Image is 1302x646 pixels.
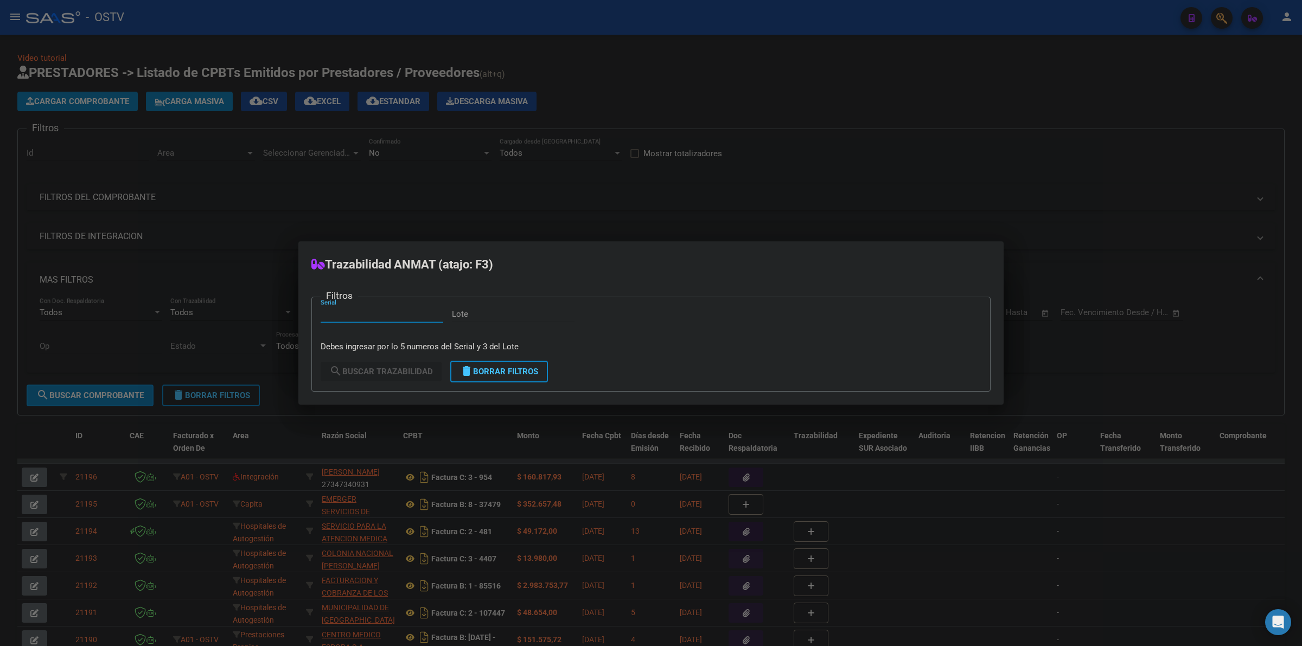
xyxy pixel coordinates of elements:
[460,367,538,376] span: Borrar Filtros
[329,367,433,376] span: Buscar Trazabilidad
[321,289,358,303] h3: Filtros
[460,364,473,378] mat-icon: delete
[1265,609,1291,635] div: Open Intercom Messenger
[321,362,442,381] button: Buscar Trazabilidad
[450,361,548,382] button: Borrar Filtros
[311,254,991,275] h2: Trazabilidad ANMAT (atajo: F3)
[321,341,981,353] p: Debes ingresar por lo 5 numeros del Serial y 3 del Lote
[329,364,342,378] mat-icon: search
